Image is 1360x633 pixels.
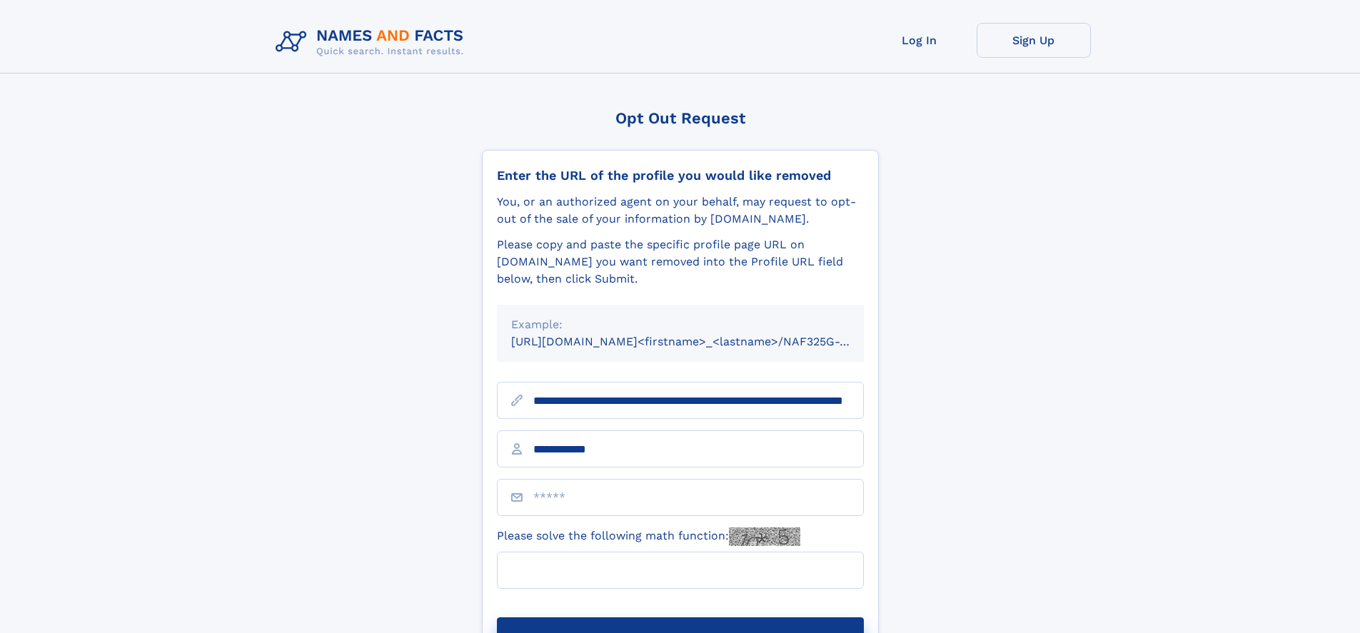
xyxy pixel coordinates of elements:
div: Enter the URL of the profile you would like removed [497,168,864,183]
a: Log In [862,23,977,58]
a: Sign Up [977,23,1091,58]
img: Logo Names and Facts [270,23,475,61]
label: Please solve the following math function: [497,527,800,546]
div: Please copy and paste the specific profile page URL on [DOMAIN_NAME] you want removed into the Pr... [497,236,864,288]
div: Opt Out Request [482,109,879,127]
div: You, or an authorized agent on your behalf, may request to opt-out of the sale of your informatio... [497,193,864,228]
div: Example: [511,316,850,333]
small: [URL][DOMAIN_NAME]<firstname>_<lastname>/NAF325G-xxxxxxxx [511,335,891,348]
